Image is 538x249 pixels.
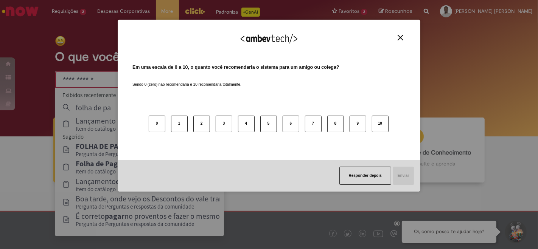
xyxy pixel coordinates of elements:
button: 7 [305,116,322,132]
button: 10 [372,116,389,132]
button: 6 [283,116,299,132]
button: 1 [171,116,188,132]
button: 3 [216,116,232,132]
button: 4 [238,116,255,132]
button: 8 [327,116,344,132]
label: Sendo 0 (zero) não recomendaria e 10 recomendaria totalmente. [132,73,241,87]
img: Logo Ambevtech [241,34,297,43]
button: 0 [149,116,165,132]
label: Em uma escala de 0 a 10, o quanto você recomendaria o sistema para um amigo ou colega? [132,64,339,71]
button: Responder depois [339,167,391,185]
img: Close [398,35,403,40]
button: Close [395,34,406,41]
button: 5 [260,116,277,132]
button: 2 [193,116,210,132]
button: 9 [350,116,366,132]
